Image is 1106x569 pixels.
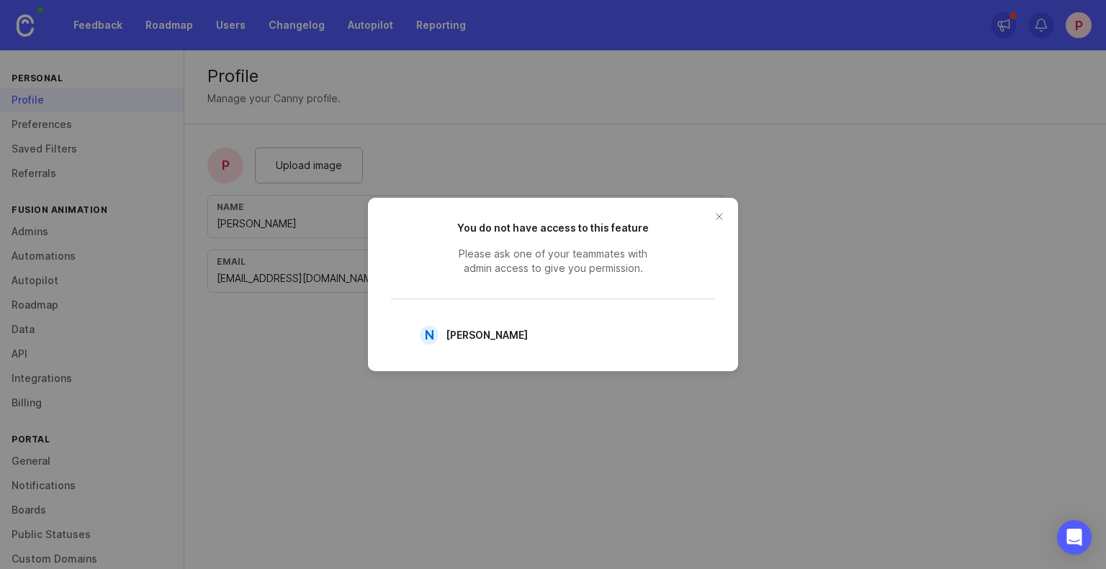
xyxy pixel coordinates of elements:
a: N[PERSON_NAME] [414,322,544,348]
div: N [420,326,439,345]
div: Open Intercom Messenger [1057,520,1092,555]
span: Please ask one of your teammates with admin access to give you permission. [445,247,661,276]
button: close button [708,205,731,228]
span: [PERSON_NAME] [446,327,528,343]
h2: You do not have access to this feature [445,221,661,235]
